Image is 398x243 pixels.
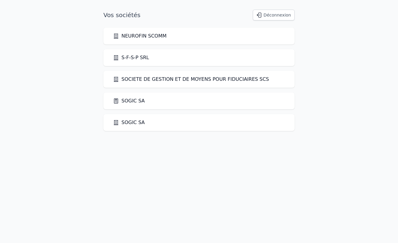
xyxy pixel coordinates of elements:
[113,54,149,61] a: S-F-S-P SRL
[103,11,140,19] h1: Vos sociétés
[113,32,167,40] a: NEUROFIN SCOMM
[113,119,145,126] a: SOGIC SA
[113,97,145,105] a: SOGIC SA
[113,76,269,83] a: SOCIETE DE GESTION ET DE MOYENS POUR FIDUCIAIRES SCS
[253,10,295,20] button: Déconnexion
